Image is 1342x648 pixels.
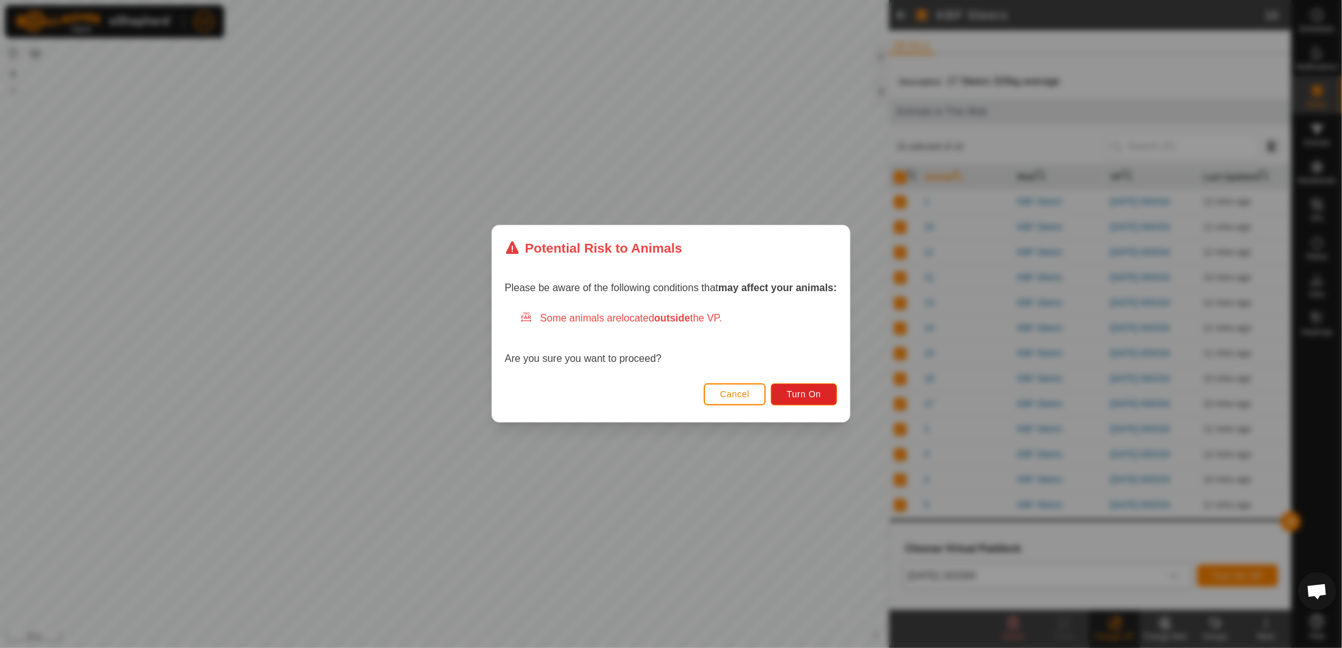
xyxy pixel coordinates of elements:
div: Potential Risk to Animals [505,238,682,258]
span: Cancel [720,390,750,400]
strong: outside [655,313,691,324]
button: Turn On [771,383,837,405]
div: Some animals are [520,311,837,327]
span: Please be aware of the following conditions that [505,283,837,294]
strong: may affect your animals: [718,283,837,294]
span: located the VP. [622,313,722,324]
div: Are you sure you want to proceed? [505,311,837,367]
button: Cancel [704,383,766,405]
div: Open chat [1298,572,1336,610]
span: Turn On [787,390,821,400]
